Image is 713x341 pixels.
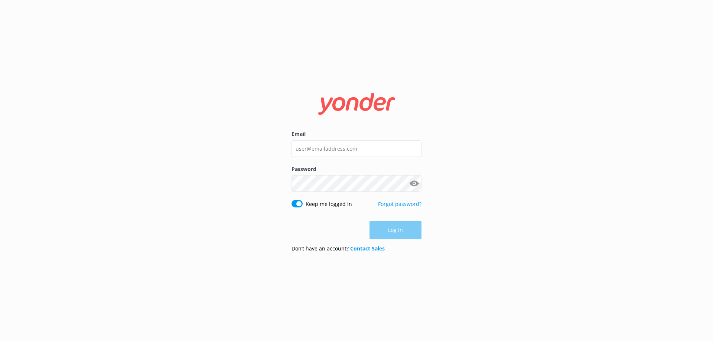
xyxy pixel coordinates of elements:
[292,130,421,138] label: Email
[292,165,421,173] label: Password
[350,245,385,252] a: Contact Sales
[306,200,352,208] label: Keep me logged in
[378,200,421,207] a: Forgot password?
[292,140,421,157] input: user@emailaddress.com
[407,176,421,191] button: Show password
[292,245,385,253] p: Don’t have an account?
